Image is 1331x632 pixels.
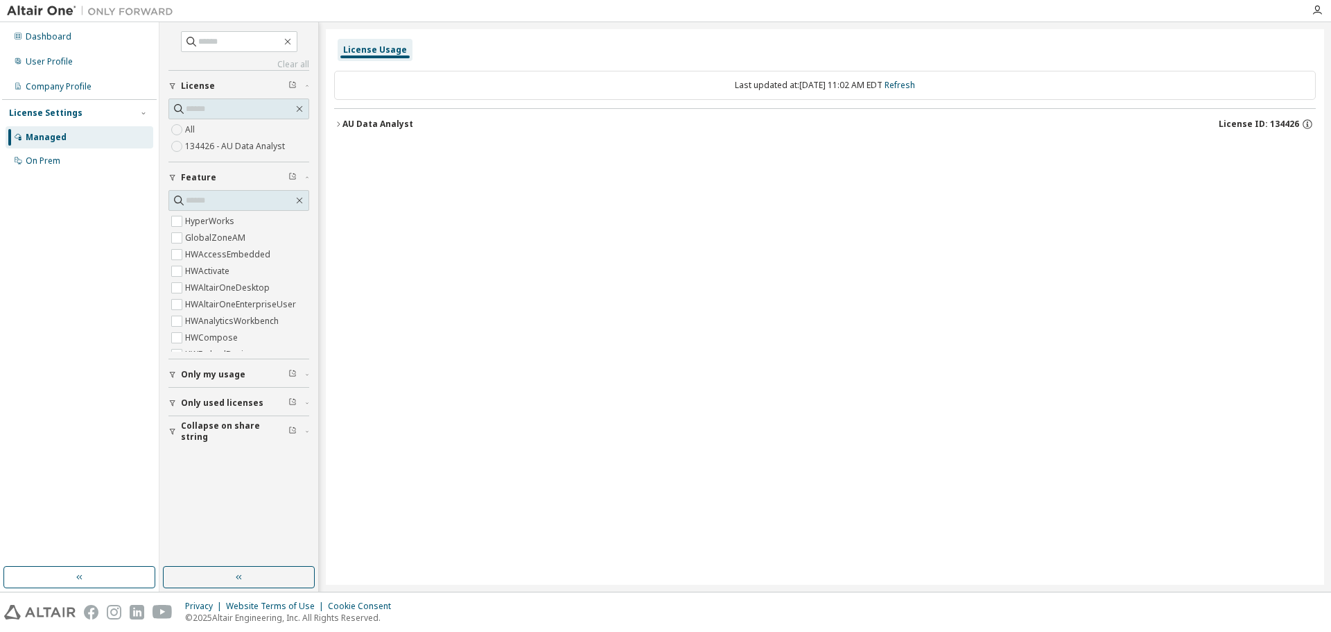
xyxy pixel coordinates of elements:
[84,605,98,620] img: facebook.svg
[185,346,250,363] label: HWEmbedBasic
[185,601,226,612] div: Privacy
[185,296,299,313] label: HWAltairOneEnterpriseUser
[185,121,198,138] label: All
[288,172,297,183] span: Clear filter
[168,59,309,70] a: Clear all
[181,420,288,443] span: Collapse on share string
[168,416,309,447] button: Collapse on share string
[26,132,67,143] div: Managed
[26,155,60,166] div: On Prem
[288,369,297,380] span: Clear filter
[185,213,237,230] label: HyperWorks
[181,398,263,409] span: Only used licenses
[185,138,288,155] label: 134426 - AU Data Analyst
[226,601,328,612] div: Website Terms of Use
[185,313,281,330] label: HWAnalyticsWorkbench
[9,108,82,119] div: License Settings
[130,605,144,620] img: linkedin.svg
[168,388,309,418] button: Only used licenses
[328,601,399,612] div: Cookie Consent
[185,330,241,346] label: HWCompose
[885,79,915,91] a: Refresh
[334,109,1316,139] button: AU Data AnalystLicense ID: 134426
[185,612,399,624] p: © 2025 Altair Engineering, Inc. All Rights Reserved.
[181,80,215,92] span: License
[1219,119,1299,130] span: License ID: 134426
[181,172,216,183] span: Feature
[181,369,245,380] span: Only my usage
[185,246,273,263] label: HWAccessEmbedded
[185,230,248,246] label: GlobalZoneAM
[342,119,413,130] div: AU Data Analyst
[288,426,297,437] span: Clear filter
[334,71,1316,100] div: Last updated at: [DATE] 11:02 AM EDT
[343,44,407,55] div: License Usage
[7,4,180,18] img: Altair One
[168,71,309,101] button: License
[4,605,76,620] img: altair_logo.svg
[288,80,297,92] span: Clear filter
[168,359,309,390] button: Only my usage
[26,81,92,92] div: Company Profile
[185,263,232,280] label: HWActivate
[185,280,272,296] label: HWAltairOneDesktop
[26,56,73,67] div: User Profile
[153,605,173,620] img: youtube.svg
[26,31,71,42] div: Dashboard
[107,605,121,620] img: instagram.svg
[288,398,297,409] span: Clear filter
[168,162,309,193] button: Feature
